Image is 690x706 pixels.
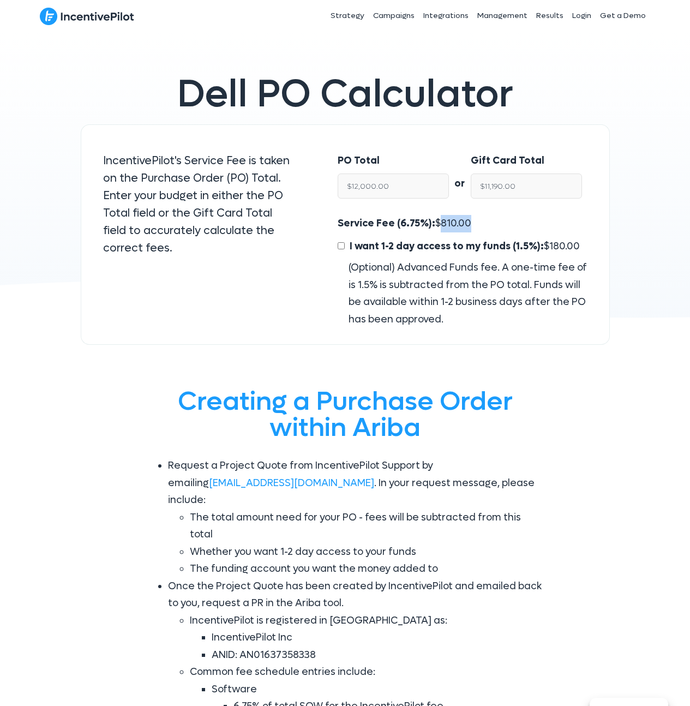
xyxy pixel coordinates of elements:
[190,612,544,664] li: IncentivePilot is registered in [GEOGRAPHIC_DATA] as:
[596,2,650,29] a: Get a Demo
[473,2,532,29] a: Management
[338,215,587,328] div: $
[190,543,544,561] li: Whether you want 1-2 day access to your funds
[338,242,345,249] input: I want 1-2 day access to my funds (1.5%):$180.00
[549,240,580,253] span: 180.00
[441,217,471,230] span: 810.00
[103,152,295,257] p: IncentivePilot's Service Fee is taken on the Purchase Order (PO) Total. Enter your budget in eith...
[177,69,513,119] span: Dell PO Calculator
[471,152,544,170] label: Gift Card Total
[178,384,513,445] span: Creating a Purchase Order within Ariba
[338,217,435,230] span: Service Fee (6.75%):
[190,560,544,578] li: The funding account you want the money added to
[419,2,473,29] a: Integrations
[338,152,380,170] label: PO Total
[568,2,596,29] a: Login
[347,240,580,253] span: $
[338,259,587,328] div: (Optional) Advanced Funds fee. A one-time fee of is 1.5% is subtracted from the PO total. Funds w...
[251,2,651,29] nav: Header Menu
[40,7,134,26] img: IncentivePilot
[350,240,544,253] span: I want 1-2 day access to my funds (1.5%):
[369,2,419,29] a: Campaigns
[449,152,471,193] div: or
[212,647,544,664] li: ANID: AN01637358338
[190,509,544,543] li: The total amount need for your PO - fees will be subtracted from this total
[209,477,374,489] a: [EMAIL_ADDRESS][DOMAIN_NAME]
[212,629,544,647] li: IncentivePilot Inc
[168,457,544,578] li: Request a Project Quote from IncentivePilot Support by emailing . In your request message, please...
[326,2,369,29] a: Strategy
[532,2,568,29] a: Results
